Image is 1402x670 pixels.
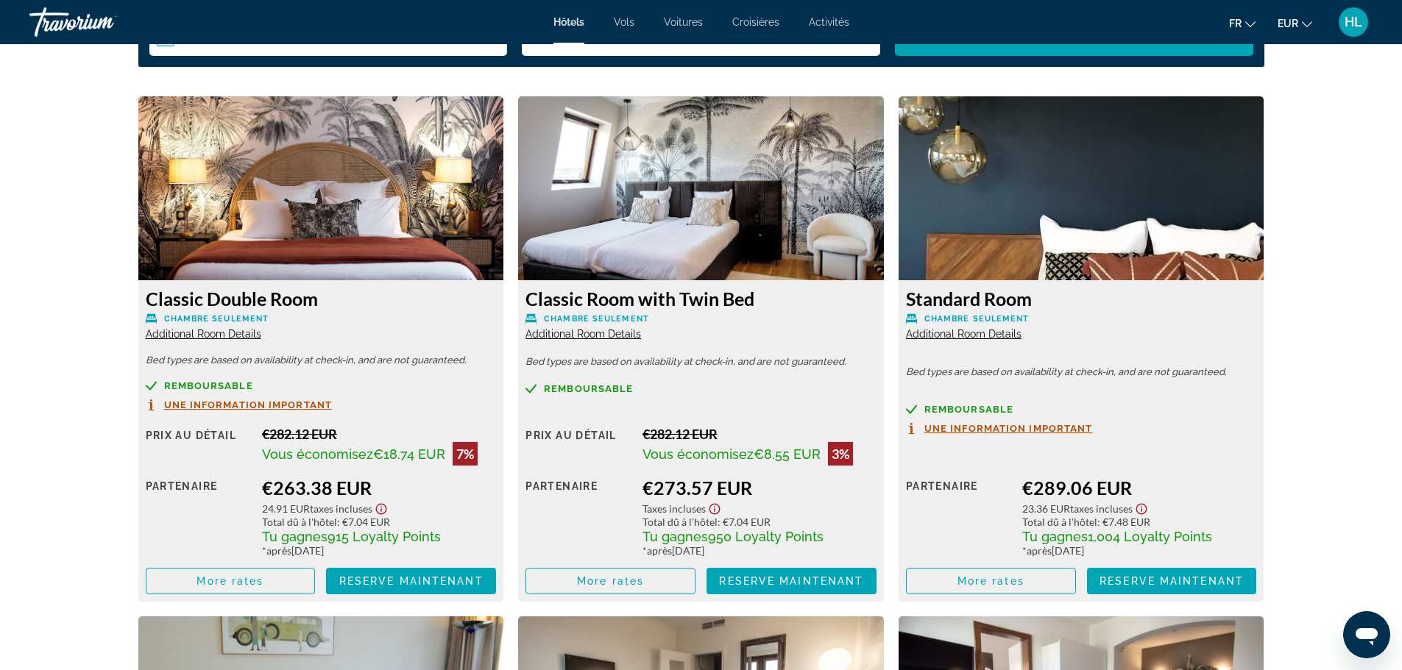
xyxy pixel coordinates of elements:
span: fr [1229,18,1242,29]
span: Tu gagnes [262,529,328,544]
span: Additional Room Details [146,328,261,340]
span: Vous économisez [642,446,754,462]
p: Bed types are based on availability at check-in, and are not guaranteed. [525,357,877,367]
span: 1,004 Loyalty Points [1088,529,1212,544]
span: Additional Room Details [906,328,1022,340]
span: 24.91 EUR [262,502,310,515]
a: Remboursable [906,404,1257,415]
img: Classic Double Room [138,96,504,280]
div: €273.57 EUR [642,477,877,499]
span: €18.74 EUR [373,446,445,462]
button: User Menu [1334,7,1373,38]
div: Prix au détail [146,426,252,466]
p: Bed types are based on availability at check-in, and are not guaranteed. [146,355,497,366]
p: Bed types are based on availability at check-in, and are not guaranteed. [906,367,1257,377]
div: Partenaire [906,477,1012,557]
a: Vols [614,16,634,28]
span: après [266,544,291,557]
span: 950 Loyalty Points [708,529,824,544]
button: Show Taxes and Fees disclaimer [706,499,723,516]
span: Remboursable [544,384,633,393]
button: Reserve maintenant [326,568,496,594]
span: EUR [1278,18,1298,29]
img: Standard Room [899,96,1264,280]
div: : €7.04 EUR [262,516,496,528]
span: Reserve maintenant [719,575,863,587]
div: : €7.48 EUR [1022,516,1256,528]
span: Remboursable [164,381,253,391]
div: * [DATE] [642,544,877,557]
div: Search widget [149,19,1253,56]
iframe: Bouton de lancement de la fenêtre de messagerie [1343,611,1390,658]
span: Une information important [164,400,333,410]
div: €263.38 EUR [262,477,496,499]
button: Change language [1229,13,1256,34]
span: Taxes incluses [1070,502,1133,515]
a: Croisières [732,16,779,28]
div: Partenaire [525,477,631,557]
span: More rates [197,575,263,587]
span: Une information important [924,424,1093,433]
span: Taxes incluses [310,502,372,515]
div: * [DATE] [1022,544,1256,557]
span: Reserve maintenant [1100,575,1244,587]
span: More rates [577,575,644,587]
div: * [DATE] [262,544,496,557]
a: Activités [809,16,849,28]
div: 3% [828,442,853,466]
div: €289.06 EUR [1022,477,1256,499]
span: Chambre seulement [544,314,649,324]
div: Prix au détail [525,426,631,466]
button: More rates [146,568,316,594]
span: More rates [957,575,1024,587]
a: Remboursable [525,383,877,394]
img: Classic Room with Twin Bed [518,96,884,280]
span: 915 Loyalty Points [328,529,441,544]
a: Remboursable [146,380,497,391]
button: More rates [525,568,695,594]
button: Select check in and out date [149,19,508,56]
span: Tu gagnes [1022,529,1088,544]
div: €282.12 EUR [262,426,496,442]
button: More rates [906,568,1076,594]
span: Remboursable [924,405,1013,414]
span: après [647,544,672,557]
button: Change currency [1278,13,1312,34]
a: Hôtels [553,16,584,28]
span: Taxes incluses [642,502,706,515]
span: Total dû à l'hôtel [642,516,718,528]
h3: Classic Double Room [146,288,497,310]
span: Total dû à l'hôtel [262,516,337,528]
button: Reserve maintenant [707,568,877,594]
div: 7% [453,442,478,466]
a: Voitures [664,16,703,28]
button: Reserve maintenant [1087,568,1257,594]
span: Total dû à l'hôtel [1022,516,1097,528]
span: 23.36 EUR [1022,502,1070,515]
span: Tu gagnes [642,529,708,544]
div: Partenaire [146,477,252,557]
button: Une information important [906,422,1093,435]
a: Travorium [29,3,177,41]
button: Show Taxes and Fees disclaimer [1133,499,1150,516]
h3: Standard Room [906,288,1257,310]
h3: Classic Room with Twin Bed [525,288,877,310]
button: Une information important [146,399,333,411]
span: €8.55 EUR [754,446,821,462]
div: €282.12 EUR [642,426,877,442]
span: après [1027,544,1052,557]
span: Chambre seulement [164,314,269,324]
span: Vous économisez [262,446,373,462]
span: Additional Room Details [525,328,641,340]
span: Reserve maintenant [339,575,484,587]
button: Show Taxes and Fees disclaimer [372,499,390,516]
div: : €7.04 EUR [642,516,877,528]
span: HL [1345,15,1362,29]
span: Chambre seulement [924,314,1030,324]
